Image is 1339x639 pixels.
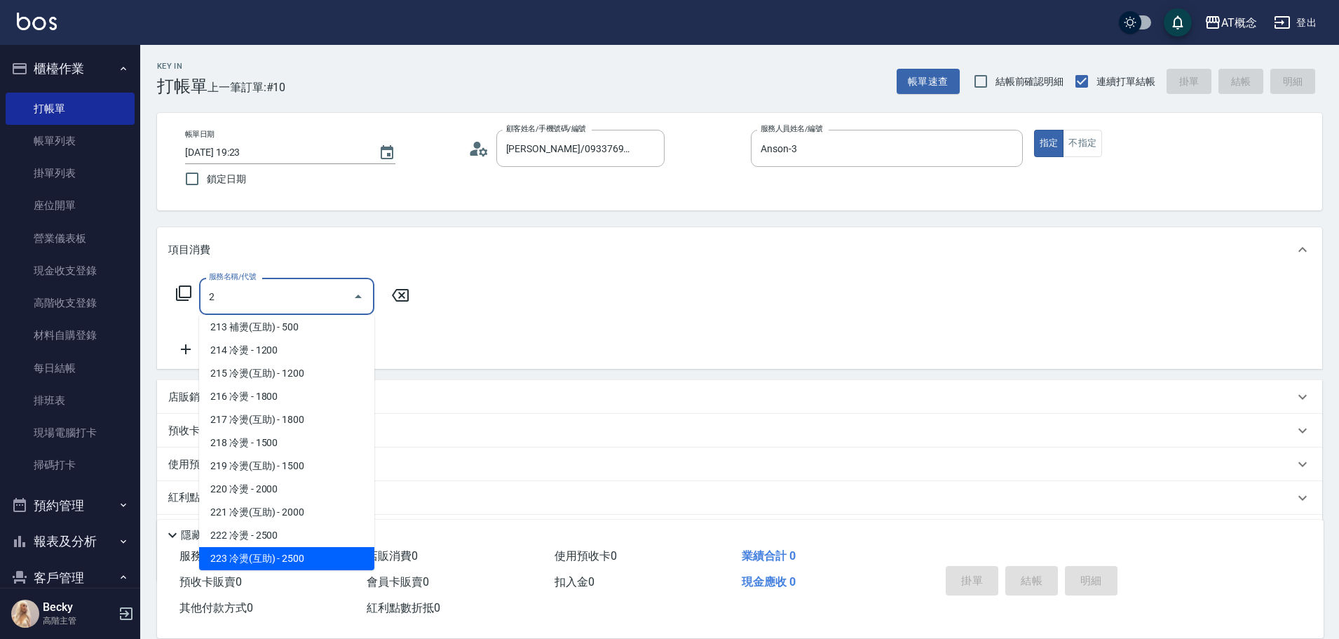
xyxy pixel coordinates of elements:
[43,600,114,614] h5: Becky
[6,384,135,417] a: 排班表
[157,380,1322,414] div: 店販銷售
[199,431,374,455] span: 218 冷燙 - 1500
[199,385,374,408] span: 216 冷燙 - 1800
[6,125,135,157] a: 帳單列表
[199,570,374,593] span: 224 燙髮 - 866
[168,390,210,405] p: 店販銷售
[6,93,135,125] a: 打帳單
[6,487,135,524] button: 預約管理
[742,575,796,588] span: 現金應收 0
[185,141,365,164] input: YYYY/MM/DD hh:mm
[555,575,594,588] span: 扣入金 0
[6,189,135,222] a: 座位開單
[6,417,135,449] a: 現場電腦打卡
[185,129,215,140] label: 帳單日期
[6,449,135,481] a: 掃碼打卡
[43,614,114,627] p: 高階主管
[168,490,298,506] p: 紅利點數
[179,601,253,614] span: 其他付款方式 0
[208,79,286,96] span: 上一筆訂單:#10
[199,408,374,431] span: 217 冷燙(互助) - 1800
[207,172,246,187] span: 鎖定日期
[157,62,208,71] h2: Key In
[367,575,429,588] span: 會員卡販賣 0
[168,424,221,438] p: 預收卡販賣
[199,339,374,362] span: 214 冷燙 - 1200
[199,478,374,501] span: 220 冷燙 - 2000
[199,524,374,547] span: 222 冷燙 - 2500
[6,157,135,189] a: 掛單列表
[199,316,374,339] span: 213 補燙(互助) - 500
[347,285,369,308] button: Close
[209,271,256,282] label: 服務名稱/代號
[555,549,617,563] span: 使用預收卡 0
[179,575,242,588] span: 預收卡販賣 0
[6,287,135,319] a: 高階收支登錄
[367,601,440,614] span: 紅利點數折抵 0
[6,222,135,255] a: 營業儀表板
[11,600,39,628] img: Person
[157,227,1322,272] div: 項目消費
[6,255,135,287] a: 現金收支登錄
[6,523,135,560] button: 報表及分析
[367,549,418,563] span: 店販消費 0
[1221,14,1257,32] div: AT概念
[17,13,57,30] img: Logo
[370,136,404,170] button: Choose date, selected date is 2025-08-21
[181,528,244,543] p: 隱藏業績明細
[199,362,374,385] span: 215 冷燙(互助) - 1200
[6,319,135,351] a: 材料自購登錄
[157,481,1322,515] div: 紅利點數剩餘點數: 30換算比率: 1
[199,547,374,570] span: 223 冷燙(互助) - 2500
[1164,8,1192,36] button: save
[6,352,135,384] a: 每日結帳
[761,123,822,134] label: 服務人員姓名/編號
[157,414,1322,448] div: 預收卡販賣
[168,457,221,472] p: 使用預收卡
[1199,8,1263,37] button: AT概念
[179,549,231,563] span: 服務消費 0
[1034,130,1064,157] button: 指定
[157,448,1322,481] div: 使用預收卡
[506,123,586,134] label: 顧客姓名/手機號碼/編號
[1096,74,1155,89] span: 連續打單結帳
[168,243,210,257] p: 項目消費
[742,549,796,563] span: 業績合計 0
[157,76,208,96] h3: 打帳單
[157,515,1322,549] div: 其他付款方式入金可用餘額: 0
[1268,10,1322,36] button: 登出
[897,69,960,95] button: 帳單速查
[995,74,1064,89] span: 結帳前確認明細
[6,560,135,596] button: 客戶管理
[6,51,135,87] button: 櫃檯作業
[1063,130,1102,157] button: 不指定
[199,455,374,478] span: 219 冷燙(互助) - 1500
[199,501,374,524] span: 221 冷燙(互助) - 2000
